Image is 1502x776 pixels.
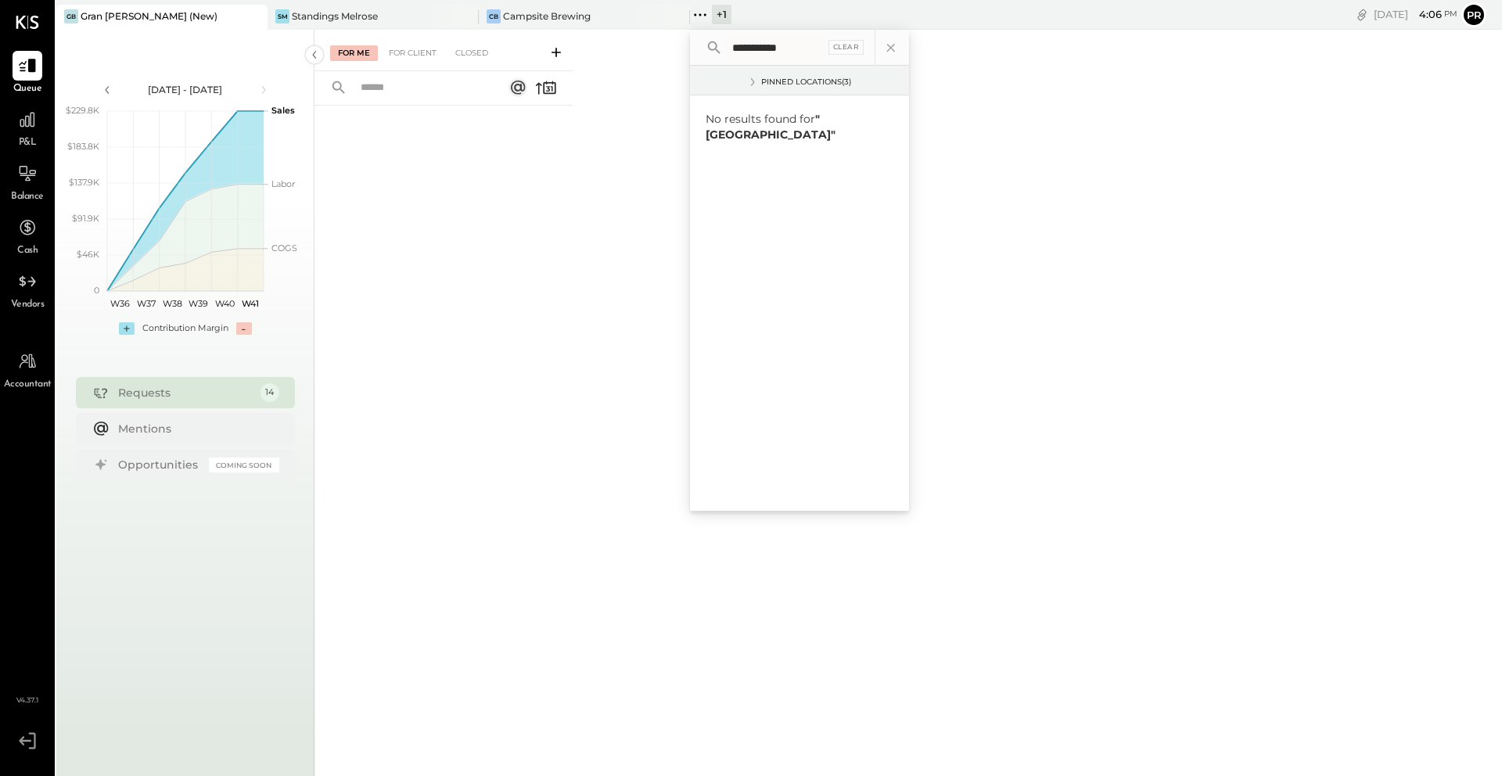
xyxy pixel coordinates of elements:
a: Vendors [1,267,54,312]
div: + [119,322,135,335]
span: Queue [13,82,42,96]
div: Mentions [118,421,271,436]
div: CB [487,9,501,23]
div: For Me [330,45,378,61]
text: W39 [189,298,208,309]
div: 14 [261,383,279,402]
div: - [236,322,252,335]
div: Clear [828,40,864,55]
text: $229.8K [66,105,99,116]
div: Gran [PERSON_NAME] (New) [81,9,217,23]
div: Campsite Brewing [503,9,591,23]
a: P&L [1,105,54,150]
text: 0 [94,285,99,296]
button: Pr [1461,2,1486,27]
span: Cash [17,244,38,258]
text: $46K [77,249,99,260]
text: $91.9K [72,213,99,224]
text: Labor [271,178,295,189]
div: GB [64,9,78,23]
div: For Client [381,45,444,61]
span: P&L [19,136,37,150]
div: Contribution Margin [142,322,228,335]
div: [DATE] - [DATE] [119,83,252,96]
div: [DATE] [1374,7,1457,22]
span: Accountant [4,378,52,392]
text: COGS [271,242,297,253]
div: Pinned Locations ( 3 ) [761,77,851,88]
div: Opportunities [118,457,201,472]
span: Vendors [11,298,45,312]
text: $137.9K [69,177,99,188]
div: Coming Soon [209,458,279,472]
div: + 1 [712,5,731,24]
text: Sales [271,105,295,116]
span: Balance [11,190,44,204]
text: W38 [162,298,181,309]
span: No results found for [706,112,835,142]
text: $183.8K [67,141,99,152]
a: Balance [1,159,54,204]
div: SM [275,9,289,23]
text: W36 [110,298,130,309]
div: Standings Melrose [292,9,378,23]
text: W40 [214,298,234,309]
text: W41 [242,298,259,309]
div: Closed [447,45,496,61]
b: " [GEOGRAPHIC_DATA] " [706,112,835,142]
text: W37 [137,298,156,309]
div: Requests [118,385,253,401]
a: Queue [1,51,54,96]
a: Cash [1,213,54,258]
div: copy link [1354,6,1370,23]
a: Accountant [1,347,54,392]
